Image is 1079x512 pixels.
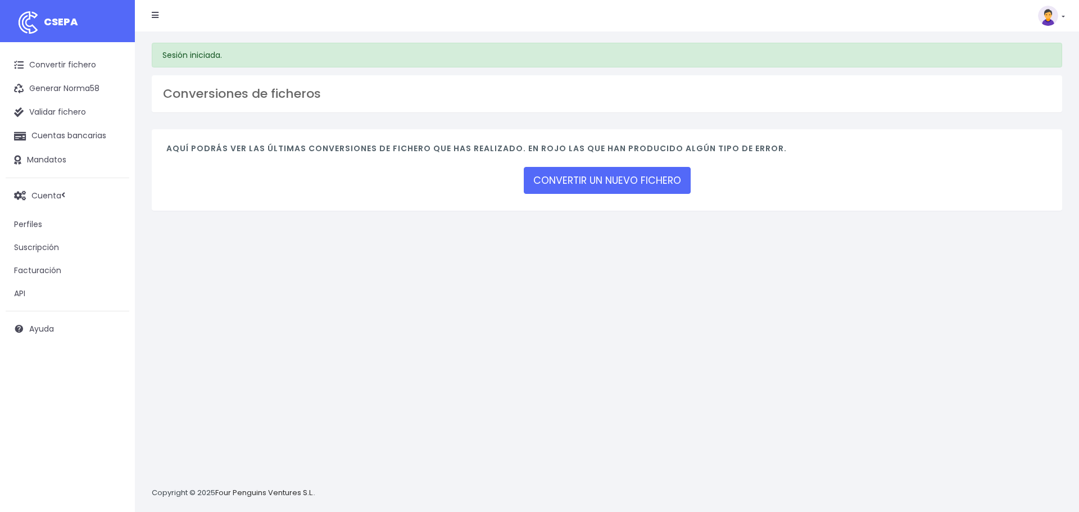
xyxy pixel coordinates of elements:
a: Cuenta [6,184,129,207]
a: Ayuda [6,317,129,341]
img: logo [14,8,42,37]
a: Validar fichero [6,101,129,124]
a: Cuentas bancarias [6,124,129,148]
a: Perfiles [6,213,129,236]
a: Four Penguins Ventures S.L. [215,487,314,498]
img: profile [1038,6,1058,26]
div: Sesión iniciada. [152,43,1062,67]
a: Convertir fichero [6,53,129,77]
p: Copyright © 2025 . [152,487,315,499]
a: Generar Norma58 [6,77,129,101]
a: CONVERTIR UN NUEVO FICHERO [524,167,691,194]
span: Cuenta [31,189,61,201]
a: API [6,282,129,305]
h4: Aquí podrás ver las últimas conversiones de fichero que has realizado. En rojo las que han produc... [166,144,1048,159]
a: Mandatos [6,148,129,172]
span: CSEPA [44,15,78,29]
h3: Conversiones de ficheros [163,87,1051,101]
span: Ayuda [29,323,54,334]
a: Facturación [6,259,129,282]
a: Suscripción [6,236,129,259]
